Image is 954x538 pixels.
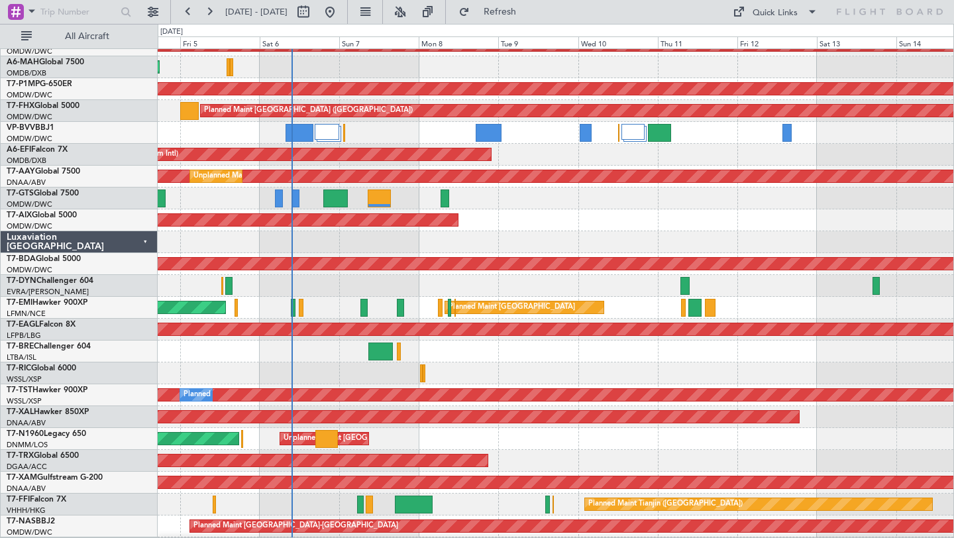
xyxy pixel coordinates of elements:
div: Planned Maint [GEOGRAPHIC_DATA] [449,297,575,317]
a: EVRA/[PERSON_NAME] [7,287,89,297]
div: Quick Links [753,7,798,20]
a: LFPB/LBG [7,331,41,341]
div: Fri 12 [737,36,817,48]
a: T7-BREChallenger 604 [7,343,91,350]
a: T7-XAMGulfstream G-200 [7,474,103,482]
a: OMDB/DXB [7,156,46,166]
a: T7-AIXGlobal 5000 [7,211,77,219]
div: Unplanned Maint [GEOGRAPHIC_DATA] ([GEOGRAPHIC_DATA]) [284,429,502,449]
span: T7-BRE [7,343,34,350]
a: T7-XALHawker 850XP [7,408,89,416]
a: VP-BVVBBJ1 [7,124,54,132]
div: Fri 5 [180,36,260,48]
a: T7-DYNChallenger 604 [7,277,93,285]
a: OMDB/DXB [7,68,46,78]
button: Quick Links [726,1,824,23]
div: Sat 6 [260,36,339,48]
input: Trip Number [40,2,117,22]
span: A6-MAH [7,58,39,66]
a: T7-FFIFalcon 7X [7,496,66,504]
a: A6-MAHGlobal 7500 [7,58,84,66]
div: Unplanned Maint [GEOGRAPHIC_DATA] (Al Maktoum Intl) [193,166,390,186]
a: DNAA/ABV [7,178,46,188]
a: OMDW/DWC [7,199,52,209]
a: T7-TRXGlobal 6500 [7,452,79,460]
div: Thu 11 [658,36,737,48]
div: Sun 7 [339,36,419,48]
a: LFMN/NCE [7,309,46,319]
a: OMDW/DWC [7,221,52,231]
span: Refresh [472,7,528,17]
a: T7-GTSGlobal 7500 [7,189,79,197]
div: Planned Maint [184,385,232,405]
a: DNAA/ABV [7,418,46,428]
span: T7-XAL [7,408,34,416]
a: T7-RICGlobal 6000 [7,364,76,372]
div: Mon 8 [419,36,498,48]
div: Wed 10 [578,36,658,48]
a: T7-P1MPG-650ER [7,80,72,88]
span: T7-XAM [7,474,37,482]
a: OMDW/DWC [7,46,52,56]
span: T7-FFI [7,496,30,504]
span: T7-BDA [7,255,36,263]
a: T7-TSTHawker 900XP [7,386,87,394]
div: Planned Maint Tianjin ([GEOGRAPHIC_DATA]) [588,494,743,514]
span: T7-RIC [7,364,31,372]
a: T7-FHXGlobal 5000 [7,102,79,110]
span: T7-AAY [7,168,35,176]
span: T7-AIX [7,211,32,219]
a: WSSL/XSP [7,374,42,384]
span: T7-TST [7,386,32,394]
span: T7-DYN [7,277,36,285]
button: All Aircraft [15,26,144,47]
span: A6-EFI [7,146,31,154]
a: VHHH/HKG [7,506,46,515]
div: Tue 9 [498,36,578,48]
span: VP-BVV [7,124,35,132]
a: OMDW/DWC [7,112,52,122]
a: T7-N1960Legacy 650 [7,430,86,438]
span: T7-EMI [7,299,32,307]
a: A6-EFIFalcon 7X [7,146,68,154]
span: T7-N1960 [7,430,44,438]
span: T7-EAGL [7,321,39,329]
a: T7-EAGLFalcon 8X [7,321,76,329]
a: OMDW/DWC [7,134,52,144]
div: Planned Maint [GEOGRAPHIC_DATA]-[GEOGRAPHIC_DATA] [193,516,398,536]
a: T7-NASBBJ2 [7,517,55,525]
span: All Aircraft [34,32,140,41]
div: Planned Maint [GEOGRAPHIC_DATA] ([GEOGRAPHIC_DATA]) [204,101,413,121]
span: T7-GTS [7,189,34,197]
div: Sat 13 [817,36,896,48]
a: T7-BDAGlobal 5000 [7,255,81,263]
a: T7-EMIHawker 900XP [7,299,87,307]
a: OMDW/DWC [7,527,52,537]
a: T7-AAYGlobal 7500 [7,168,80,176]
a: DNAA/ABV [7,484,46,494]
a: DNMM/LOS [7,440,48,450]
button: Refresh [452,1,532,23]
a: DGAA/ACC [7,462,47,472]
a: OMDW/DWC [7,90,52,100]
span: T7-FHX [7,102,34,110]
span: T7-P1MP [7,80,40,88]
a: OMDW/DWC [7,265,52,275]
div: [DATE] [160,27,183,38]
a: WSSL/XSP [7,396,42,406]
span: T7-TRX [7,452,34,460]
a: LTBA/ISL [7,352,36,362]
span: [DATE] - [DATE] [225,6,288,18]
span: T7-NAS [7,517,36,525]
